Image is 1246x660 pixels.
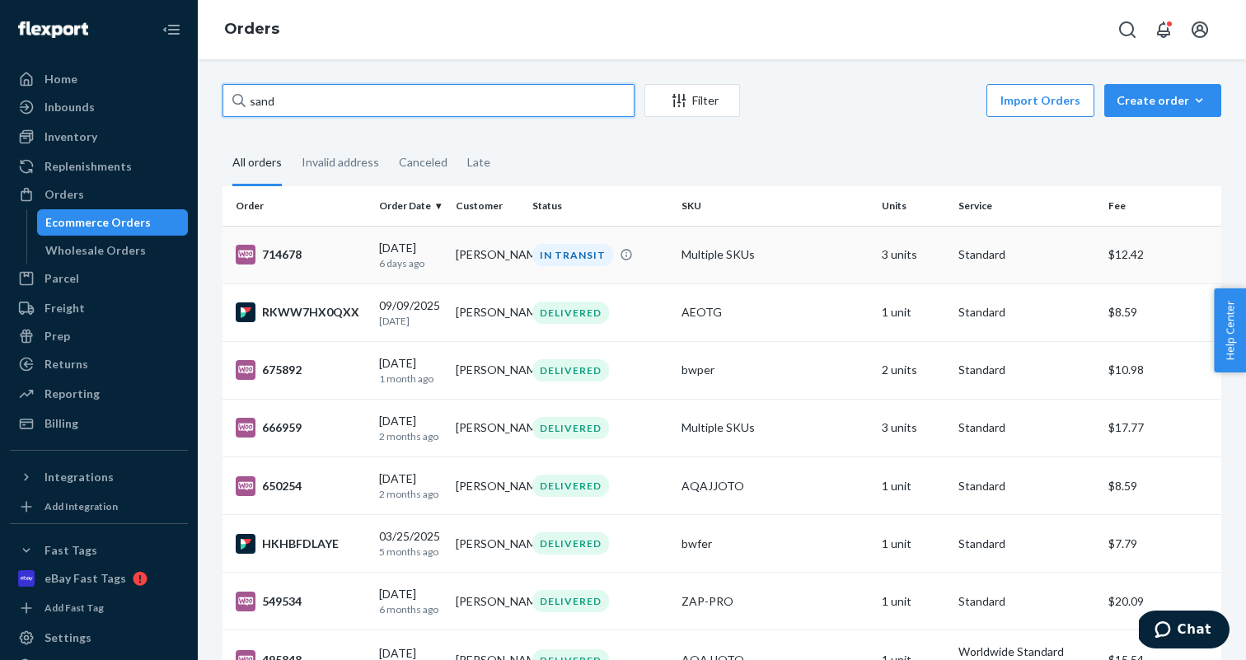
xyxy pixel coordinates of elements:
[1104,84,1221,117] button: Create order
[532,244,613,266] div: IN TRANSIT
[155,13,188,46] button: Close Navigation
[44,469,114,485] div: Integrations
[224,20,279,38] a: Orders
[532,532,609,555] div: DELIVERED
[18,21,88,38] img: Flexport logo
[379,602,443,616] p: 6 months ago
[958,593,1095,610] p: Standard
[986,84,1094,117] button: Import Orders
[10,351,188,377] a: Returns
[379,429,443,443] p: 2 months ago
[379,545,443,559] p: 5 months ago
[45,242,146,259] div: Wholesale Orders
[875,186,952,226] th: Units
[532,475,609,497] div: DELIVERED
[10,625,188,651] a: Settings
[1147,13,1180,46] button: Open notifications
[449,457,526,515] td: [PERSON_NAME]
[10,323,188,349] a: Prep
[37,237,189,264] a: Wholesale Orders
[875,341,952,399] td: 2 units
[1102,515,1221,573] td: $7.79
[44,542,97,559] div: Fast Tags
[222,186,372,226] th: Order
[875,457,952,515] td: 1 unit
[10,181,188,208] a: Orders
[682,304,868,321] div: AEOTG
[379,372,443,386] p: 1 month ago
[1102,226,1221,283] td: $12.42
[10,464,188,490] button: Integrations
[1102,457,1221,515] td: $8.59
[682,536,868,552] div: bwfer
[236,302,366,322] div: RKWW7HX0QXX
[399,141,447,184] div: Canceled
[379,586,443,616] div: [DATE]
[1139,611,1230,652] iframe: Opens a widget where you can chat to one of our agents
[10,124,188,150] a: Inventory
[875,399,952,456] td: 3 units
[1111,13,1144,46] button: Open Search Box
[449,341,526,399] td: [PERSON_NAME]
[44,328,70,344] div: Prep
[10,410,188,437] a: Billing
[44,300,85,316] div: Freight
[10,598,188,618] a: Add Fast Tag
[449,283,526,341] td: [PERSON_NAME]
[302,141,379,184] div: Invalid address
[952,186,1102,226] th: Service
[958,362,1095,378] p: Standard
[449,515,526,573] td: [PERSON_NAME]
[449,399,526,456] td: [PERSON_NAME]
[379,240,443,270] div: [DATE]
[682,478,868,494] div: AQAJJOTO
[675,399,874,456] td: Multiple SKUs
[44,356,88,372] div: Returns
[10,497,188,517] a: Add Integration
[675,186,874,226] th: SKU
[10,94,188,120] a: Inbounds
[1102,186,1221,226] th: Fee
[379,413,443,443] div: [DATE]
[10,66,188,92] a: Home
[1102,341,1221,399] td: $10.98
[1117,92,1209,109] div: Create order
[958,419,1095,436] p: Standard
[875,283,952,341] td: 1 unit
[10,153,188,180] a: Replenishments
[222,84,635,117] input: Search orders
[44,499,118,513] div: Add Integration
[44,630,91,646] div: Settings
[532,590,609,612] div: DELIVERED
[37,209,189,236] a: Ecommerce Orders
[449,573,526,630] td: [PERSON_NAME]
[532,359,609,381] div: DELIVERED
[532,302,609,324] div: DELIVERED
[211,6,293,54] ol: breadcrumbs
[379,297,443,328] div: 09/09/2025
[44,270,79,287] div: Parcel
[682,362,868,378] div: bwper
[1214,288,1246,372] span: Help Center
[456,199,519,213] div: Customer
[958,304,1095,321] p: Standard
[44,71,77,87] div: Home
[675,226,874,283] td: Multiple SKUs
[10,265,188,292] a: Parcel
[958,478,1095,494] p: Standard
[379,355,443,386] div: [DATE]
[44,129,97,145] div: Inventory
[532,417,609,439] div: DELIVERED
[958,246,1095,263] p: Standard
[44,158,132,175] div: Replenishments
[44,570,126,587] div: eBay Fast Tags
[682,593,868,610] div: ZAP-PRO
[875,226,952,283] td: 3 units
[236,245,366,264] div: 714678
[449,226,526,283] td: [PERSON_NAME]
[1183,13,1216,46] button: Open account menu
[10,565,188,592] a: eBay Fast Tags
[379,487,443,501] p: 2 months ago
[1102,283,1221,341] td: $8.59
